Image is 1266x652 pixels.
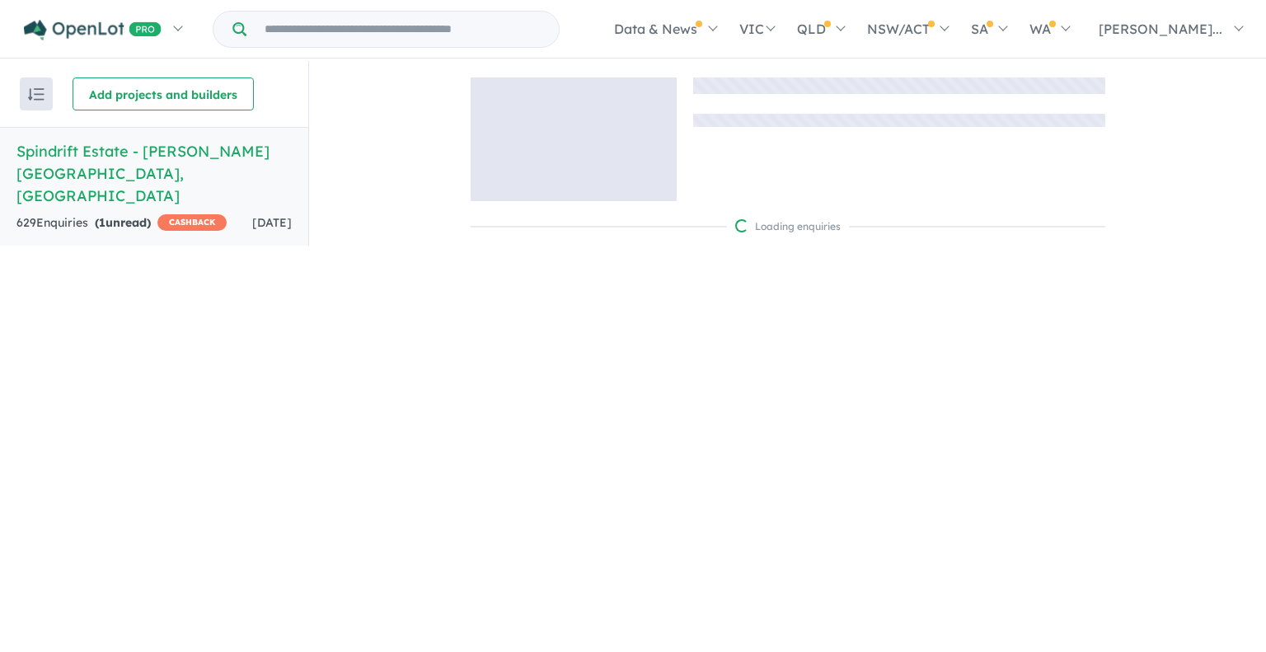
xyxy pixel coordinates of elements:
[73,77,254,110] button: Add projects and builders
[16,140,292,207] h5: Spindrift Estate - [PERSON_NAME][GEOGRAPHIC_DATA] , [GEOGRAPHIC_DATA]
[99,215,105,230] span: 1
[735,218,841,235] div: Loading enquiries
[157,214,227,231] span: CASHBACK
[28,88,45,101] img: sort.svg
[250,12,556,47] input: Try estate name, suburb, builder or developer
[1099,21,1222,37] span: [PERSON_NAME]...
[95,215,151,230] strong: ( unread)
[16,213,227,233] div: 629 Enquir ies
[24,20,162,40] img: Openlot PRO Logo White
[252,215,292,230] span: [DATE]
